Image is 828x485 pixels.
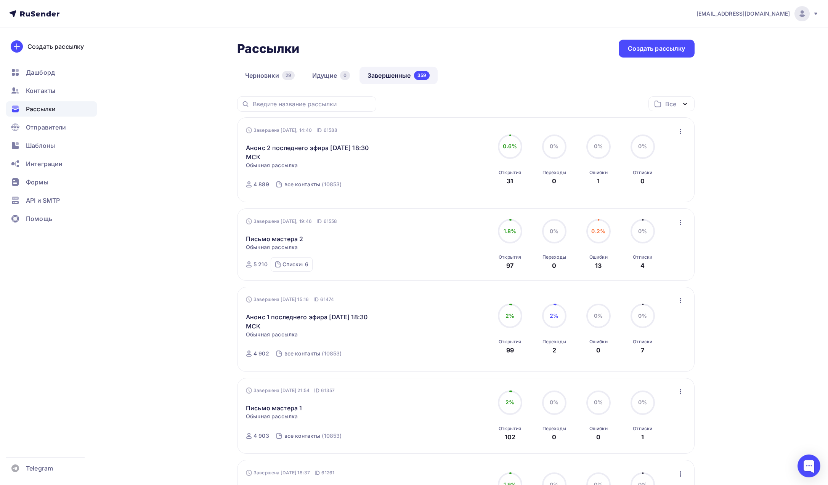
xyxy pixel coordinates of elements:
div: 4 903 [254,432,269,440]
a: Шаблоны [6,138,97,153]
input: Введите название рассылки [253,100,372,108]
div: Создать рассылку [628,44,685,53]
span: ID [316,218,322,225]
span: Обычная рассылка [246,243,298,251]
span: 0.2% [591,228,605,234]
div: 7 [641,346,644,355]
div: 31 [507,176,513,186]
div: (10853) [322,432,342,440]
a: Рассылки [6,101,97,117]
div: Открытия [499,254,521,260]
div: Отписки [633,426,652,432]
div: Открытия [499,339,521,345]
div: Переходы [542,426,566,432]
div: Открытия [499,170,521,176]
div: Завершена [DATE], 14:40 [246,126,337,134]
span: 0% [638,399,647,405]
div: 5 210 [254,261,268,268]
div: Открытия [499,426,521,432]
span: 61588 [324,126,338,134]
a: Отправители [6,120,97,135]
div: Переходы [542,170,566,176]
div: Ошибки [589,170,608,176]
span: 0% [638,228,647,234]
a: все контакты (10853) [284,178,343,190]
div: 0 [640,176,645,186]
h2: Рассылки [237,41,300,56]
div: Ошибки [589,339,608,345]
div: Переходы [542,254,566,260]
div: Завершена [DATE], 19:46 [246,218,337,225]
a: [EMAIL_ADDRESS][DOMAIN_NAME] [696,6,819,21]
div: Отписки [633,254,652,260]
div: 29 [282,71,295,80]
span: ID [313,296,319,303]
a: Идущие0 [304,67,358,84]
span: Дашборд [26,68,55,77]
span: 0.6% [503,143,517,149]
span: Обычная рассылка [246,162,298,169]
div: Ошибки [589,254,608,260]
span: 61558 [324,218,337,225]
a: все контакты (10853) [284,347,343,360]
a: Завершенные359 [359,67,438,84]
div: 1 [597,176,600,186]
span: 61474 [320,296,334,303]
button: Все [648,96,695,111]
a: Письмо мастера 1 [246,403,302,413]
span: [EMAIL_ADDRESS][DOMAIN_NAME] [696,10,790,18]
span: Рассылки [26,104,56,114]
div: Отписки [633,339,652,345]
a: Анонс 2 последнего эфира [DATE] 18:30 МСК [246,143,377,162]
div: 0 [552,176,556,186]
div: 97 [506,261,513,270]
div: (10853) [322,350,342,357]
span: 0% [594,312,603,319]
div: Создать рассылку [27,42,84,51]
span: Обычная рассылка [246,413,298,420]
span: 0% [550,399,558,405]
a: Дашборд [6,65,97,80]
div: Завершена [DATE] 21:54 [246,387,335,394]
span: Помощь [26,214,52,223]
div: 1 [641,432,644,442]
div: Все [665,99,676,109]
div: 99 [506,346,514,355]
div: Завершена [DATE] 18:37 [246,469,334,477]
div: Списки: 6 [282,261,308,268]
span: ID [314,387,319,394]
span: Telegram [26,464,53,473]
div: 0 [596,346,600,355]
div: Переходы [542,339,566,345]
div: 359 [414,71,430,80]
div: 13 [595,261,602,270]
div: 102 [505,432,515,442]
span: API и SMTP [26,196,60,205]
a: Формы [6,174,97,190]
a: Анонс 1 последнего эфира [DATE] 18:30 МСК [246,312,377,331]
a: Черновики29 [237,67,303,84]
span: 0% [550,143,558,149]
span: 2% [505,399,514,405]
span: 61357 [321,387,335,394]
div: 0 [340,71,350,80]
div: все контакты [284,181,321,188]
span: Интеграции [26,159,63,168]
span: 2% [550,312,558,319]
span: 0% [550,228,558,234]
div: 0 [596,432,600,442]
span: 0% [594,143,603,149]
span: ID [315,469,320,477]
div: 0 [552,261,556,270]
a: Контакты [6,83,97,98]
div: 4 889 [254,181,269,188]
span: Шаблоны [26,141,55,150]
div: все контакты [284,432,321,440]
span: ID [316,126,322,134]
span: Отправители [26,123,66,132]
span: Формы [26,178,48,187]
span: 1.8% [504,228,517,234]
span: Контакты [26,86,55,95]
div: (10853) [322,181,342,188]
span: 0% [638,312,647,319]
